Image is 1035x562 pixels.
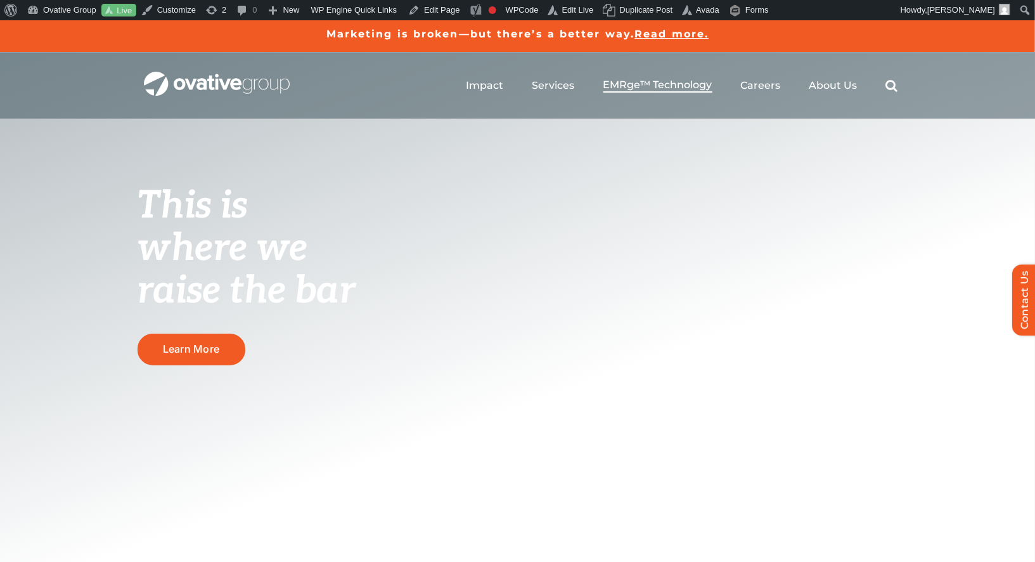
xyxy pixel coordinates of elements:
span: [PERSON_NAME] [927,5,995,15]
a: Live [101,4,136,17]
span: where we raise the bar [138,226,355,314]
a: Read more. [634,28,709,40]
a: OG_Full_horizontal_WHT [144,70,290,82]
span: Learn More [163,343,219,355]
a: EMRge™ Technology [603,79,712,93]
a: Learn More [138,334,245,365]
a: Impact [466,79,504,92]
a: Search [886,79,898,92]
div: Focus keyphrase not set [489,6,496,14]
a: Careers [741,79,781,92]
span: This is [138,183,248,229]
a: Marketing is broken—but there’s a better way. [326,28,635,40]
a: About Us [809,79,858,92]
span: EMRge™ Technology [603,79,712,91]
a: Services [532,79,575,92]
nav: Menu [466,65,898,106]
